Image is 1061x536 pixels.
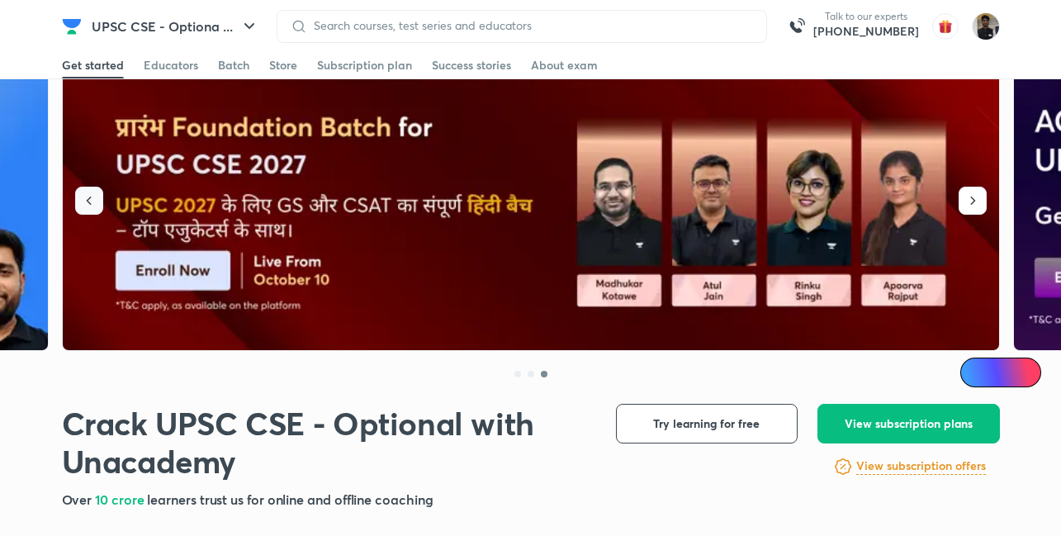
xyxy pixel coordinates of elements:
[856,458,986,475] h6: View subscription offers
[856,457,986,477] a: View subscription offers
[531,52,598,78] a: About exam
[62,17,82,36] img: Company Logo
[269,57,297,74] div: Store
[932,13,959,40] img: avatar
[82,10,269,43] button: UPSC CSE - Optiona ...
[845,415,973,432] span: View subscription plans
[144,52,198,78] a: Educators
[988,366,1031,379] span: Ai Doubts
[62,52,124,78] a: Get started
[269,52,297,78] a: Store
[653,415,760,432] span: Try learning for free
[144,57,198,74] div: Educators
[531,57,598,74] div: About exam
[317,52,412,78] a: Subscription plan
[218,57,249,74] div: Batch
[317,57,412,74] div: Subscription plan
[307,19,753,32] input: Search courses, test series and educators
[62,57,124,74] div: Get started
[972,12,1000,40] img: Vivek Vivek
[432,57,511,74] div: Success stories
[62,491,96,508] span: Over
[780,10,813,43] img: call-us
[817,404,1000,444] button: View subscription plans
[62,404,590,481] h1: Crack UPSC CSE - Optional with Unacademy
[218,52,249,78] a: Batch
[813,10,919,23] p: Talk to our experts
[813,23,919,40] a: [PHONE_NUMBER]
[432,52,511,78] a: Success stories
[960,358,1041,387] a: Ai Doubts
[95,491,147,508] span: 10 crore
[147,491,433,508] span: learners trust us for online and offline coaching
[616,404,798,444] button: Try learning for free
[970,366,983,379] img: Icon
